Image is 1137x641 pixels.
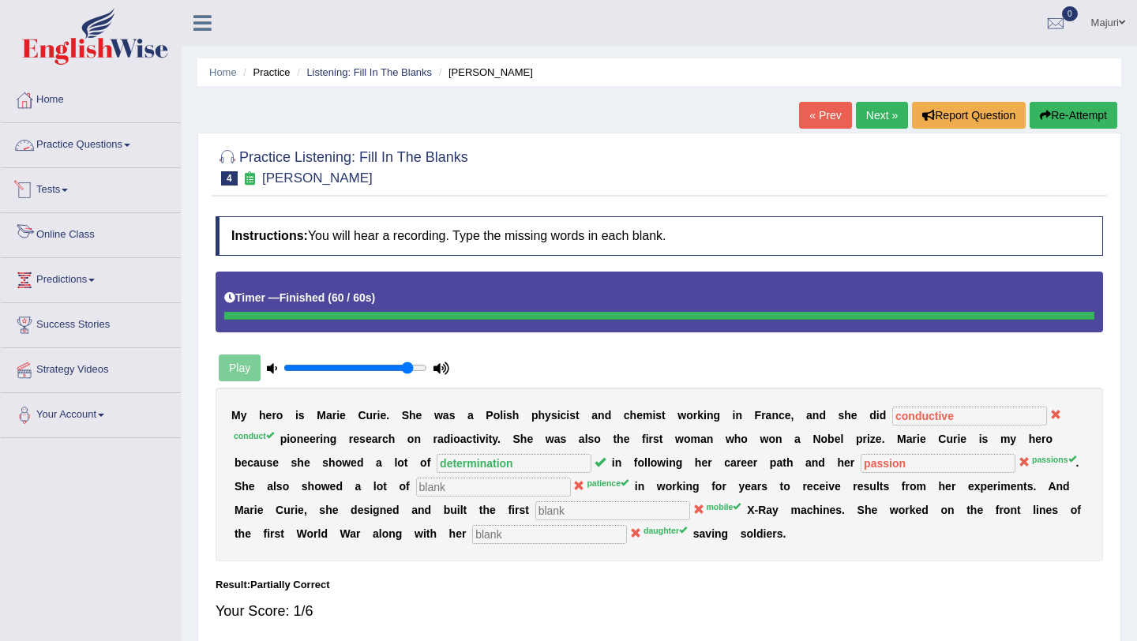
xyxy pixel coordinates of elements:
sup: patience [587,478,629,488]
b: o [400,480,407,493]
b: r [332,409,336,422]
b: ) [372,291,376,304]
b: . [386,409,389,422]
b: o [783,480,790,493]
b: o [314,480,321,493]
b: n [615,456,622,469]
b: z [870,433,876,445]
b: r [373,409,377,422]
b: f [406,480,410,493]
b: e [310,433,316,445]
b: S [513,433,520,445]
li: Practice [239,65,290,80]
b: m [643,409,652,422]
b: y [1010,433,1016,445]
b: g [692,480,700,493]
b: n [812,456,819,469]
button: Report Question [912,102,1026,129]
b: e [249,480,255,493]
b: i [704,409,707,422]
b: s [655,409,662,422]
b: i [450,433,453,445]
b: r [349,433,353,445]
b: n [685,480,692,493]
b: y [738,480,745,493]
b: i [635,480,638,493]
b: a [443,409,449,422]
b: r [753,456,757,469]
b: e [1035,433,1041,445]
b: o [377,480,384,493]
b: r [433,433,437,445]
b: n [812,409,820,422]
b: h [695,456,702,469]
b: l [373,480,377,493]
small: Exam occurring question [242,171,258,186]
b: l [394,456,397,469]
b: w [675,433,684,445]
b: a [467,409,474,422]
b: r [802,480,806,493]
b: u [946,433,953,445]
a: Predictions [1,258,181,298]
b: e [340,409,346,422]
b: i [666,456,669,469]
b: . [497,433,501,445]
a: Online Class [1,213,181,253]
b: i [957,433,960,445]
b: s [449,409,456,422]
b: e [380,409,386,422]
b: r [316,433,320,445]
b: c [467,433,473,445]
b: r [953,433,957,445]
b: g [330,433,337,445]
b: a [253,456,260,469]
b: o [276,409,283,422]
b: h [617,433,624,445]
h4: You will hear a recording. Type the missing words in each blank. [216,216,1103,256]
b: e [272,456,279,469]
b: w [321,480,330,493]
b: c [382,433,388,445]
b: r [272,409,276,422]
b: i [612,456,615,469]
b: v [479,433,486,445]
b: r [757,480,761,493]
b: t [383,480,387,493]
b: a [437,433,444,445]
b: t [404,456,408,469]
a: Practice Questions [1,123,181,163]
b: r [737,456,741,469]
b: a [700,433,707,445]
a: « Prev [799,102,851,129]
b: d [444,433,451,445]
b: o [290,433,297,445]
b: i [825,480,828,493]
b: r [761,409,765,422]
b: s [302,480,308,493]
b: r [862,433,866,445]
b: a [906,433,913,445]
small: [PERSON_NAME] [262,171,373,186]
b: k [697,409,704,422]
b: h [734,433,741,445]
b: d [869,409,876,422]
b: h [259,409,266,422]
b: f [634,456,638,469]
b: e [851,409,857,422]
b: . [882,433,885,445]
b: S [235,480,242,493]
b: w [657,456,666,469]
a: Listening: Fill In The Blanks [306,66,432,78]
b: s [322,456,328,469]
b: a [805,456,812,469]
a: Tests [1,168,181,208]
b: t [782,456,786,469]
b: l [647,456,651,469]
b: s [569,409,576,422]
b: a [730,456,737,469]
b: p [280,433,287,445]
b: a [794,433,801,445]
b: Finished [280,291,325,304]
b: a [806,409,812,422]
